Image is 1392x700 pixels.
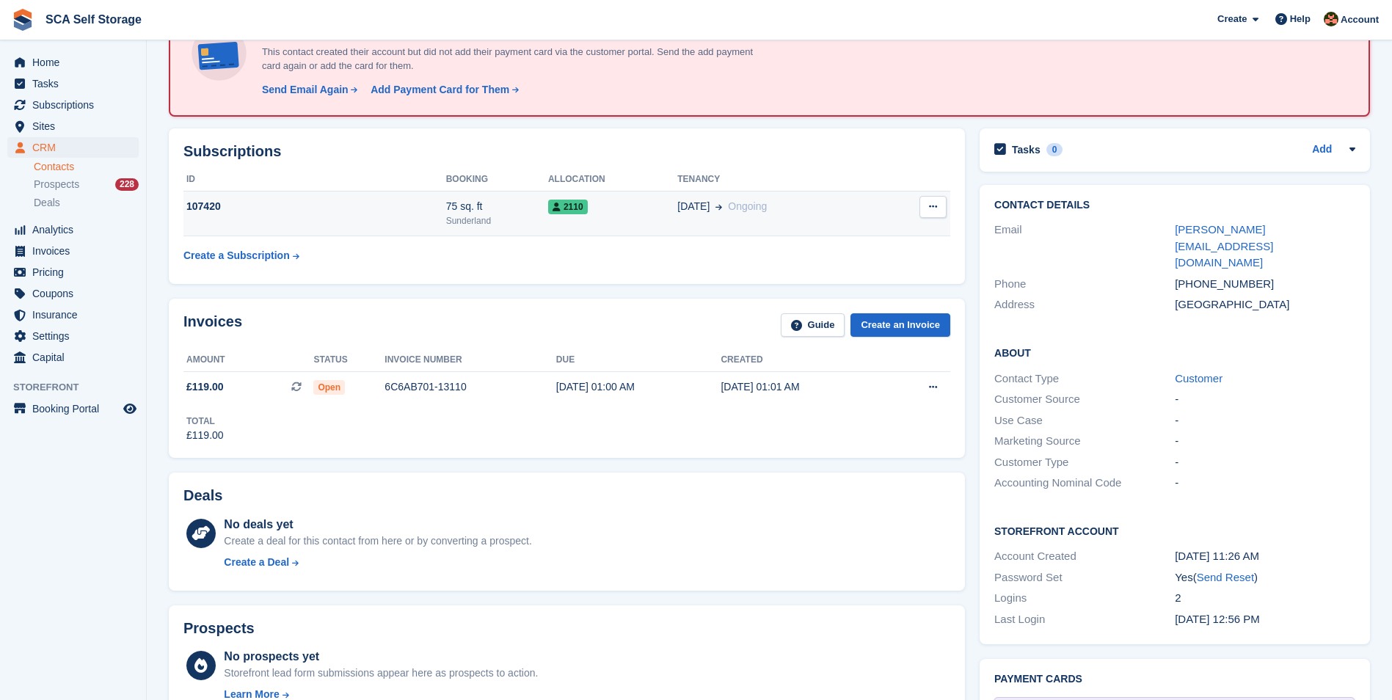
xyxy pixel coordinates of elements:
[446,214,548,227] div: Sunderland
[1290,12,1311,26] span: Help
[34,160,139,174] a: Contacts
[365,82,520,98] a: Add Payment Card for Them
[7,73,139,94] a: menu
[34,178,79,192] span: Prospects
[385,379,555,395] div: 6C6AB701-13110
[7,137,139,158] a: menu
[313,380,345,395] span: Open
[7,52,139,73] a: menu
[1341,12,1379,27] span: Account
[32,73,120,94] span: Tasks
[1175,569,1355,586] div: Yes
[121,400,139,418] a: Preview store
[7,305,139,325] a: menu
[13,380,146,395] span: Storefront
[1193,571,1258,583] span: ( )
[994,475,1175,492] div: Accounting Nominal Code
[32,52,120,73] span: Home
[183,349,313,372] th: Amount
[1175,296,1355,313] div: [GEOGRAPHIC_DATA]
[186,379,224,395] span: £119.00
[7,326,139,346] a: menu
[385,349,555,372] th: Invoice number
[1175,391,1355,408] div: -
[34,177,139,192] a: Prospects 228
[183,168,446,192] th: ID
[183,487,222,504] h2: Deals
[994,371,1175,387] div: Contact Type
[1175,613,1260,625] time: 2025-09-10 11:56:12 UTC
[728,200,767,212] span: Ongoing
[994,200,1355,211] h2: Contact Details
[677,168,881,192] th: Tenancy
[371,82,509,98] div: Add Payment Card for Them
[183,199,446,214] div: 107420
[1312,142,1332,158] a: Add
[1175,412,1355,429] div: -
[188,22,250,84] img: no-card-linked-e7822e413c904bf8b177c4d89f31251c4716f9871600ec3ca5bfc59e148c83f4.svg
[446,199,548,214] div: 75 sq. ft
[262,82,349,98] div: Send Email Again
[1175,433,1355,450] div: -
[7,262,139,282] a: menu
[7,219,139,240] a: menu
[781,313,845,338] a: Guide
[32,347,120,368] span: Capital
[12,9,34,31] img: stora-icon-8386f47178a22dfd0bd8f6a31ec36ba5ce8667c1dd55bd0f319d3a0aa187defe.svg
[313,349,385,372] th: Status
[994,674,1355,685] h2: Payment cards
[7,116,139,136] a: menu
[1012,143,1041,156] h2: Tasks
[994,276,1175,293] div: Phone
[1175,372,1222,384] a: Customer
[994,222,1175,271] div: Email
[32,283,120,304] span: Coupons
[548,168,677,192] th: Allocation
[1217,12,1247,26] span: Create
[994,523,1355,538] h2: Storefront Account
[994,391,1175,408] div: Customer Source
[32,305,120,325] span: Insurance
[183,248,290,263] div: Create a Subscription
[994,433,1175,450] div: Marketing Source
[7,398,139,419] a: menu
[1197,571,1254,583] a: Send Reset
[1175,590,1355,607] div: 2
[183,620,255,637] h2: Prospects
[32,116,120,136] span: Sites
[721,379,886,395] div: [DATE] 01:01 AM
[556,379,721,395] div: [DATE] 01:00 AM
[183,242,299,269] a: Create a Subscription
[1046,143,1063,156] div: 0
[224,516,531,533] div: No deals yet
[32,137,120,158] span: CRM
[224,533,531,549] div: Create a deal for this contact from here or by converting a prospect.
[994,590,1175,607] div: Logins
[40,7,147,32] a: SCA Self Storage
[1175,276,1355,293] div: [PHONE_NUMBER]
[1175,223,1273,269] a: [PERSON_NAME][EMAIL_ADDRESS][DOMAIN_NAME]
[183,313,242,338] h2: Invoices
[224,666,538,681] div: Storefront lead form submissions appear here as prospects to action.
[994,345,1355,360] h2: About
[256,45,770,73] p: This contact created their account but did not add their payment card via the customer portal. Se...
[34,195,139,211] a: Deals
[994,611,1175,628] div: Last Login
[32,262,120,282] span: Pricing
[32,326,120,346] span: Settings
[32,398,120,419] span: Booking Portal
[7,241,139,261] a: menu
[7,95,139,115] a: menu
[186,415,224,428] div: Total
[677,199,710,214] span: [DATE]
[7,283,139,304] a: menu
[34,196,60,210] span: Deals
[446,168,548,192] th: Booking
[32,241,120,261] span: Invoices
[994,548,1175,565] div: Account Created
[850,313,950,338] a: Create an Invoice
[1175,548,1355,565] div: [DATE] 11:26 AM
[7,347,139,368] a: menu
[548,200,588,214] span: 2110
[186,428,224,443] div: £119.00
